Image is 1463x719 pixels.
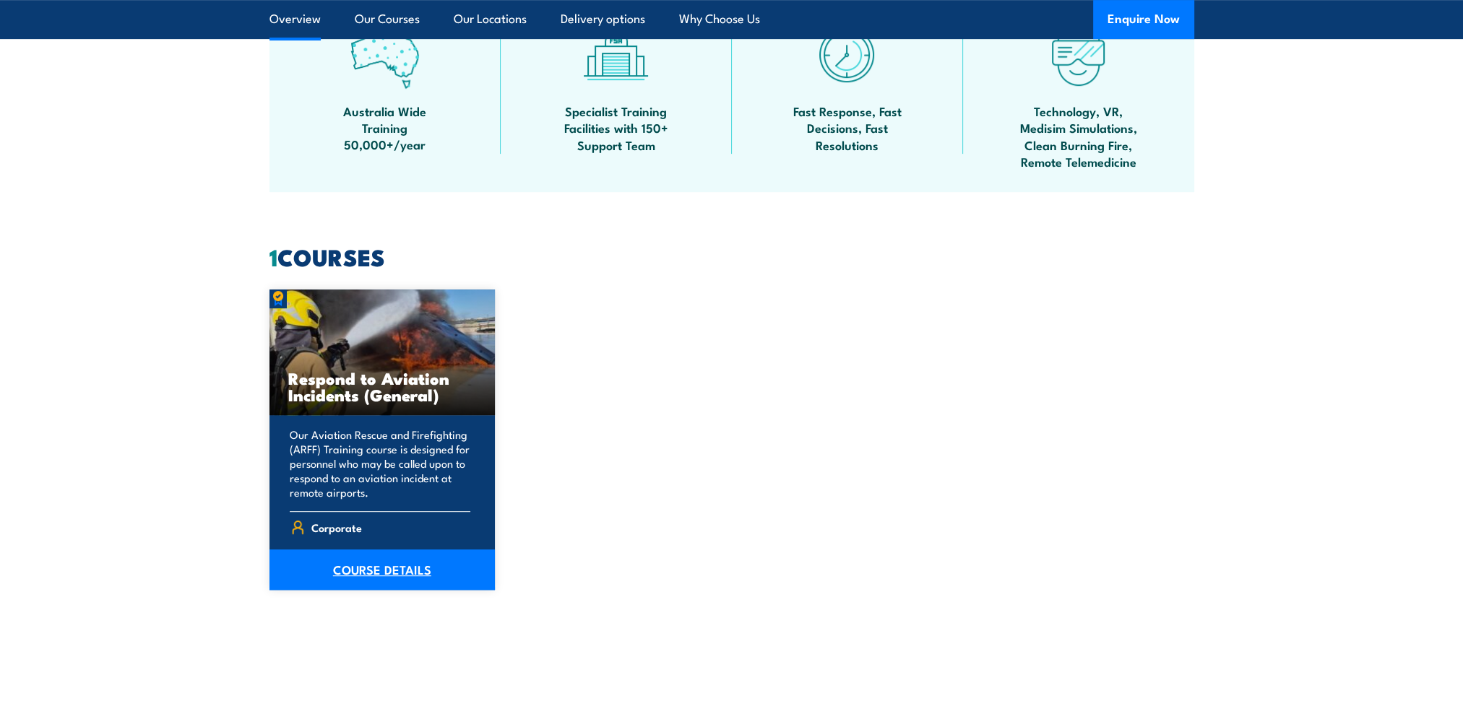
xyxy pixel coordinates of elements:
[320,103,450,153] span: Australia Wide Training 50,000+/year
[290,427,471,500] p: Our Aviation Rescue and Firefighting (ARFF) Training course is designed for personnel who may be ...
[350,20,419,89] img: auswide-icon
[1014,103,1144,170] span: Technology, VR, Medisim Simulations, Clean Burning Fire, Remote Telemedicine
[813,20,881,89] img: fast-icon
[269,246,1194,266] h2: COURSES
[1044,20,1113,89] img: tech-icon
[311,516,362,539] span: Corporate
[288,370,477,403] h3: Respond to Aviation Incidents (General)
[269,238,277,274] strong: 1
[782,103,912,153] span: Fast Response, Fast Decisions, Fast Resolutions
[551,103,681,153] span: Specialist Training Facilities with 150+ Support Team
[269,549,496,590] a: COURSE DETAILS
[582,20,650,89] img: facilities-icon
